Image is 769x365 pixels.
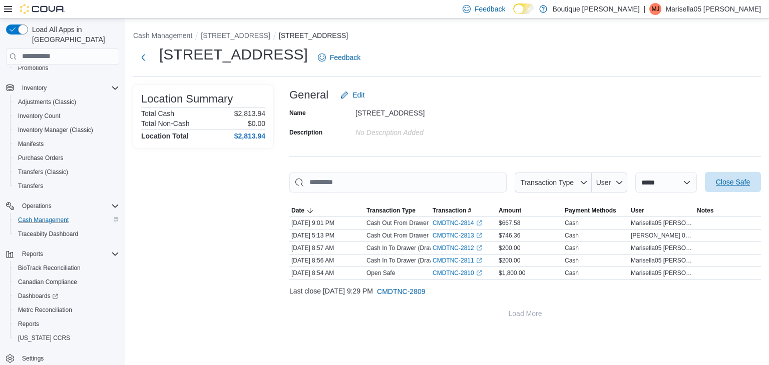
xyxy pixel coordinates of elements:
[629,204,695,216] button: User
[14,290,62,302] a: Dashboards
[631,231,693,239] span: [PERSON_NAME] 09 [PERSON_NAME]
[10,331,123,345] button: [US_STATE] CCRS
[431,204,497,216] button: Transaction #
[565,219,579,227] div: Cash
[201,31,270,39] button: [STREET_ADDRESS]
[499,269,525,277] span: $1,800.00
[2,81,123,95] button: Inventory
[28,24,119,44] span: Load All Apps in [GEOGRAPHIC_DATA]
[497,204,563,216] button: Amount
[18,140,44,148] span: Manifests
[366,256,446,264] p: Cash In To Drawer (Drawer 1)
[355,124,490,136] div: No Description added
[476,257,482,263] svg: External link
[18,182,43,190] span: Transfers
[289,217,364,229] div: [DATE] 9:01 PM
[499,231,520,239] span: $746.36
[14,290,119,302] span: Dashboards
[2,199,123,213] button: Operations
[476,270,482,276] svg: External link
[10,261,123,275] button: BioTrack Reconciliation
[10,303,123,317] button: Metrc Reconciliation
[141,93,233,105] h3: Location Summary
[18,352,119,364] span: Settings
[159,44,308,64] h1: [STREET_ADDRESS]
[20,4,65,14] img: Cova
[291,206,304,214] span: Date
[377,286,425,296] span: CMDTNC-2809
[14,304,119,316] span: Metrc Reconciliation
[665,3,761,15] p: Marisella05 [PERSON_NAME]
[10,151,123,165] button: Purchase Orders
[509,308,542,318] span: Load More
[14,152,68,164] a: Purchase Orders
[14,110,65,122] a: Inventory Count
[18,112,61,120] span: Inventory Count
[14,138,119,150] span: Manifests
[697,206,713,214] span: Notes
[18,82,51,94] button: Inventory
[10,165,123,179] button: Transfers (Classic)
[14,152,119,164] span: Purchase Orders
[695,204,761,216] button: Notes
[18,200,56,212] button: Operations
[14,214,73,226] a: Cash Management
[14,62,119,74] span: Promotions
[234,109,265,117] p: $2,813.94
[476,245,482,251] svg: External link
[289,267,364,279] div: [DATE] 8:54 AM
[14,318,119,330] span: Reports
[14,228,119,240] span: Traceabilty Dashboard
[141,132,189,140] h4: Location Total
[22,202,52,210] span: Operations
[14,166,72,178] a: Transfers (Classic)
[14,96,119,108] span: Adjustments (Classic)
[644,3,646,15] p: |
[592,172,627,192] button: User
[18,168,68,176] span: Transfers (Classic)
[366,219,459,227] p: Cash Out From Drawer (Drawer 1)
[14,124,119,136] span: Inventory Manager (Classic)
[476,232,482,238] svg: External link
[14,332,119,344] span: Washington CCRS
[18,216,69,224] span: Cash Management
[499,244,520,252] span: $200.00
[364,204,431,216] button: Transaction Type
[373,281,429,301] button: CMDTNC-2809
[10,123,123,137] button: Inventory Manager (Classic)
[289,172,507,192] input: This is a search bar. As you type, the results lower in the page will automatically filter.
[336,85,368,105] button: Edit
[133,47,153,67] button: Next
[499,256,520,264] span: $200.00
[631,269,693,277] span: Marisella05 [PERSON_NAME]
[133,30,761,42] nav: An example of EuiBreadcrumbs
[18,264,81,272] span: BioTrack Reconciliation
[433,244,482,252] a: CMDTNC-2812External link
[14,180,47,192] a: Transfers
[22,84,47,92] span: Inventory
[366,206,416,214] span: Transaction Type
[565,256,579,264] div: Cash
[18,98,76,106] span: Adjustments (Classic)
[366,244,446,252] p: Cash In To Drawer (Drawer 2)
[433,219,482,227] a: CMDTNC-2814External link
[631,244,693,252] span: Marisella05 [PERSON_NAME]
[14,166,119,178] span: Transfers (Classic)
[18,248,47,260] button: Reports
[10,317,123,331] button: Reports
[631,206,644,214] span: User
[513,3,534,14] input: Dark Mode
[14,318,43,330] a: Reports
[18,154,64,162] span: Purchase Orders
[366,269,395,277] p: Open Safe
[18,230,78,238] span: Traceabilty Dashboard
[14,124,97,136] a: Inventory Manager (Classic)
[289,303,761,323] button: Load More
[289,89,328,101] h3: General
[141,119,190,127] h6: Total Non-Cash
[631,219,693,227] span: Marisella05 [PERSON_NAME]
[716,177,750,187] span: Close Safe
[563,204,629,216] button: Payment Methods
[705,172,761,192] button: Close Safe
